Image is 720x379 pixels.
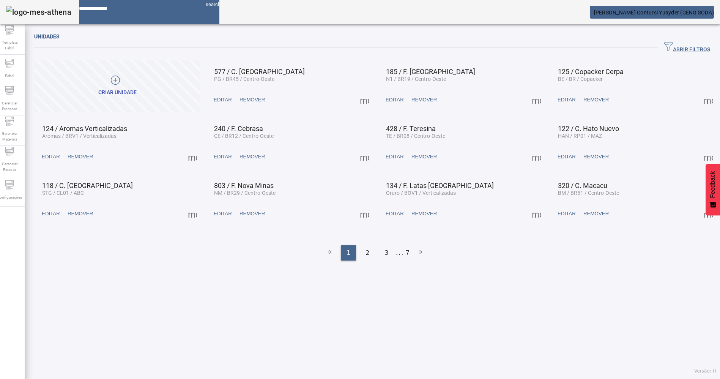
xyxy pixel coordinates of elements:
[694,368,716,374] span: Versão: ()
[386,182,494,189] span: 134 / F. Latas [GEOGRAPHIC_DATA]
[558,182,607,189] span: 320 / C. Macacu
[701,150,715,164] button: Mais
[214,96,232,104] span: EDITAR
[38,150,64,164] button: EDITAR
[529,207,543,221] button: Mais
[386,125,436,133] span: 428 / F. Teresina
[408,150,441,164] button: REMOVER
[554,207,580,221] button: EDITAR
[558,153,576,161] span: EDITAR
[3,71,16,81] span: Fabril
[214,68,305,76] span: 577 / C. [GEOGRAPHIC_DATA]
[594,9,714,16] span: [PERSON_NAME] Contursi Yuayder (CENG SODA)
[558,68,624,76] span: 125 / Copacker Cerpa
[42,190,84,196] span: STG / CL01 / ABC
[210,207,236,221] button: EDITAR
[411,153,437,161] span: REMOVER
[658,41,716,55] button: ABRIR FILTROS
[42,153,60,161] span: EDITAR
[408,93,441,107] button: REMOVER
[382,150,408,164] button: EDITAR
[558,133,602,139] span: HAN / RP01 / MAZ
[358,207,371,221] button: Mais
[64,207,97,221] button: REMOVER
[386,133,445,139] span: TE / BR08 / Centro-Oeste
[406,245,410,261] li: 7
[529,93,543,107] button: Mais
[558,190,619,196] span: BM / BR51 / Centro-Oeste
[186,207,199,221] button: Mais
[386,210,404,218] span: EDITAR
[558,125,619,133] span: 122 / C. Hato Nuevo
[210,150,236,164] button: EDITAR
[558,76,603,82] span: BE / BR / Copacker
[411,96,437,104] span: REMOVER
[64,150,97,164] button: REMOVER
[214,153,232,161] span: EDITAR
[583,210,609,218] span: REMOVER
[386,96,404,104] span: EDITAR
[42,182,133,189] span: 118 / C. [GEOGRAPHIC_DATA]
[366,248,369,257] span: 2
[554,93,580,107] button: EDITAR
[382,207,408,221] button: EDITAR
[382,93,408,107] button: EDITAR
[214,125,263,133] span: 240 / F. Cebrasa
[236,207,269,221] button: REMOVER
[701,93,715,107] button: Mais
[358,93,371,107] button: Mais
[42,210,60,218] span: EDITAR
[42,125,127,133] span: 124 / Aromas Verticalizadas
[558,210,576,218] span: EDITAR
[68,210,93,218] span: REMOVER
[68,153,93,161] span: REMOVER
[580,93,613,107] button: REMOVER
[214,76,274,82] span: PG / BR45 / Centro-Oeste
[386,76,446,82] span: N1 / BR19 / Centro-Oeste
[34,33,59,39] span: Unidades
[236,93,269,107] button: REMOVER
[186,150,199,164] button: Mais
[210,93,236,107] button: EDITAR
[236,150,269,164] button: REMOVER
[6,6,71,18] img: logo-mes-athena
[664,42,710,54] span: ABRIR FILTROS
[98,89,137,96] div: Criar unidade
[411,210,437,218] span: REMOVER
[214,133,274,139] span: CE / BR12 / Centro-Oeste
[396,245,404,261] li: ...
[386,153,404,161] span: EDITAR
[554,150,580,164] button: EDITAR
[583,96,609,104] span: REMOVER
[358,150,371,164] button: Mais
[580,207,613,221] button: REMOVER
[214,182,274,189] span: 803 / F. Nova Minas
[385,248,389,257] span: 3
[214,190,276,196] span: NM / BR29 / Centro-Oeste
[214,210,232,218] span: EDITAR
[239,153,265,161] span: REMOVER
[706,164,720,215] button: Feedback - Mostrar pesquisa
[42,133,117,139] span: Aromas / BRV1 / Verticalizadas
[386,68,475,76] span: 185 / F. [GEOGRAPHIC_DATA]
[701,207,715,221] button: Mais
[34,60,200,112] button: Criar unidade
[386,190,456,196] span: Oruro / BOV1 / Verticalizadas
[558,96,576,104] span: EDITAR
[709,171,716,198] span: Feedback
[408,207,441,221] button: REMOVER
[38,207,64,221] button: EDITAR
[239,210,265,218] span: REMOVER
[239,96,265,104] span: REMOVER
[580,150,613,164] button: REMOVER
[529,150,543,164] button: Mais
[583,153,609,161] span: REMOVER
